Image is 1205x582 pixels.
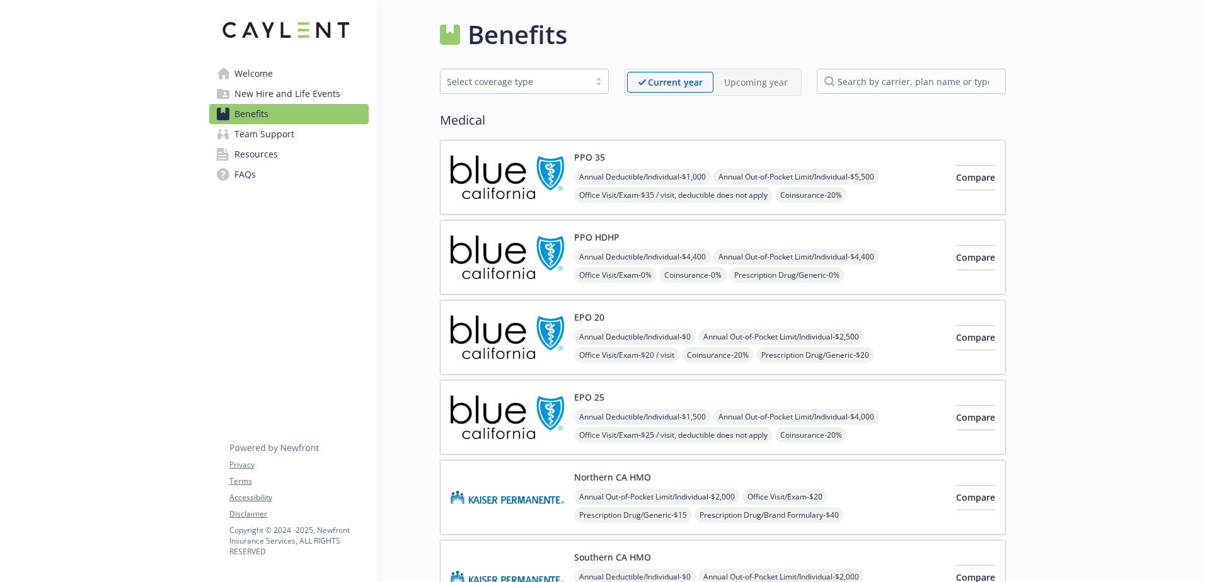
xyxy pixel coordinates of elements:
span: Annual Deductible/Individual - $4,400 [574,249,711,265]
button: EPO 25 [574,391,604,404]
a: Privacy [229,459,368,471]
span: Annual Out-of-Pocket Limit/Individual - $2,500 [698,329,864,345]
span: New Hire and Life Events [234,84,340,104]
p: Current year [648,76,703,89]
span: Coinsurance - 0% [659,267,727,283]
button: Compare [956,245,995,270]
button: Compare [956,165,995,190]
a: Team Support [209,124,369,144]
img: Blue Shield of California carrier logo [451,231,564,284]
img: Blue Shield of California carrier logo [451,151,564,204]
h1: Benefits [468,16,567,54]
span: Office Visit/Exam - $20 [742,489,827,505]
img: Kaiser Permanente Insurance Company carrier logo [451,471,564,524]
span: Annual Out-of-Pocket Limit/Individual - $5,500 [713,169,879,185]
span: Coinsurance - 20% [775,187,847,203]
a: New Hire and Life Events [209,84,369,104]
a: Welcome [209,64,369,84]
button: Northern CA HMO [574,471,651,484]
span: Welcome [234,64,273,84]
button: PPO 35 [574,151,605,164]
span: Annual Out-of-Pocket Limit/Individual - $2,000 [574,489,740,505]
span: Coinsurance - 20% [682,347,754,363]
span: Annual Deductible/Individual - $1,500 [574,409,711,425]
span: Resources [234,144,278,164]
span: Prescription Drug/Brand Formulary - $40 [695,507,844,523]
span: Team Support [234,124,294,144]
span: Compare [956,491,995,503]
span: Benefits [234,104,268,124]
span: Compare [956,251,995,263]
button: Southern CA HMO [574,551,651,564]
span: Prescription Drug/Generic - $15 [574,507,692,523]
img: Blue Shield of California carrier logo [451,391,564,444]
a: Disclaimer [229,508,368,520]
span: Coinsurance - 20% [775,427,847,443]
p: Upcoming year [724,76,788,89]
span: Annual Out-of-Pocket Limit/Individual - $4,000 [713,409,879,425]
div: Select coverage type [447,75,583,88]
span: Compare [956,331,995,343]
a: Terms [229,476,368,487]
a: Benefits [209,104,369,124]
span: Compare [956,171,995,183]
span: Prescription Drug/Generic - 0% [729,267,845,283]
span: Office Visit/Exam - $25 / visit, deductible does not apply [574,427,773,443]
p: Copyright © 2024 - 2025 , Newfront Insurance Services, ALL RIGHTS RESERVED [229,525,368,557]
span: Office Visit/Exam - $20 / visit [574,347,679,363]
input: search by carrier, plan name or type [817,69,1006,94]
a: FAQs [209,164,369,185]
img: Blue Shield of California carrier logo [451,311,564,364]
button: PPO HDHP [574,231,620,244]
button: Compare [956,405,995,430]
span: FAQs [234,164,256,185]
button: Compare [956,485,995,510]
a: Accessibility [229,492,368,503]
span: Office Visit/Exam - $35 / visit, deductible does not apply [574,187,773,203]
span: Annual Out-of-Pocket Limit/Individual - $4,400 [713,249,879,265]
span: Prescription Drug/Generic - $20 [756,347,874,363]
h2: Medical [440,111,1006,130]
span: Compare [956,411,995,423]
button: EPO 20 [574,311,604,324]
a: Resources [209,144,369,164]
span: Office Visit/Exam - 0% [574,267,657,283]
button: Compare [956,325,995,350]
span: Annual Deductible/Individual - $0 [574,329,696,345]
span: Annual Deductible/Individual - $1,000 [574,169,711,185]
